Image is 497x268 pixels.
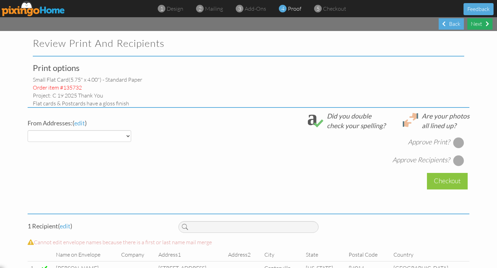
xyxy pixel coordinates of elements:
[60,222,70,230] span: edit
[33,63,165,72] h3: Print options
[327,111,386,121] div: Did you double
[74,119,85,127] span: edit
[288,5,301,12] span: proof
[323,5,346,12] span: checkout
[303,248,346,261] td: State
[403,113,418,127] img: lineup.svg
[238,5,241,13] span: 3
[308,113,323,127] img: check_spelling.svg
[467,18,493,30] div: Next
[281,5,284,13] span: 4
[422,111,469,121] div: Are your photos
[464,3,494,15] button: Feedback
[346,248,391,261] td: Postal Code
[33,92,170,100] div: Project: C 19 2025 Thank You
[33,38,236,49] h2: Review Print and Recipients
[160,5,163,13] span: 1
[422,121,469,130] div: all lined up?
[28,223,168,230] h4: 1 Recipient ( )
[205,5,223,12] span: mailing
[28,120,168,127] h4: ( )
[245,5,266,12] span: add-ons
[316,5,320,13] span: 5
[156,248,225,261] td: Address1
[103,76,142,83] span: - Standard paper
[427,173,468,189] div: Checkout
[28,238,469,246] div: Cannot edit envelope names because there is a first or last name mail merge
[198,5,202,13] span: 2
[33,84,170,92] div: Order item #135732
[225,248,262,261] td: Address2
[2,1,65,16] img: pixingo logo
[33,100,170,107] div: Flat cards & Postcards have a gloss finish
[28,119,72,127] span: From Addresses:
[391,248,469,261] td: Country
[327,121,386,130] div: check your spelling?
[167,5,183,12] span: design
[53,248,118,261] td: Name on Envelope
[118,248,156,261] td: Company
[69,76,101,83] span: (5.75" x 4.00")
[33,76,170,84] div: small flat card
[262,248,303,261] td: City
[392,155,450,165] div: Approve Recipients?
[439,18,464,30] div: Back
[408,137,450,147] div: Approve Print?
